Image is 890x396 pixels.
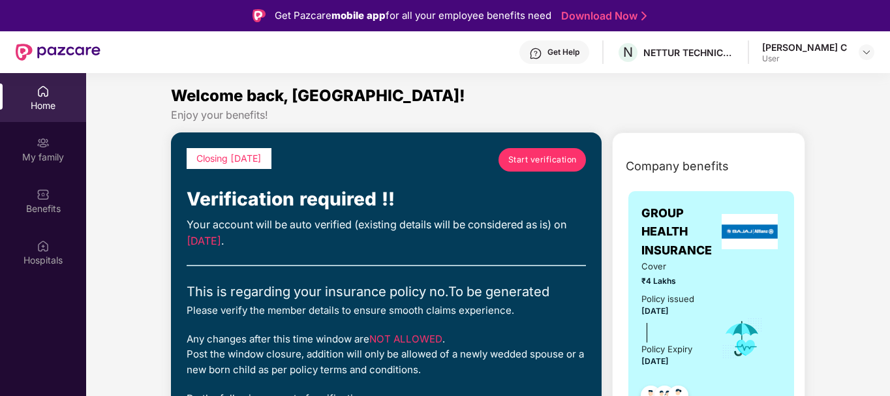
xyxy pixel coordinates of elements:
[722,214,778,249] img: insurerLogo
[37,85,50,98] img: svg+xml;base64,PHN2ZyBpZD0iSG9tZSIgeG1sbnM9Imh0dHA6Ly93d3cudzMub3JnLzIwMDAvc3ZnIiB3aWR0aD0iMjAiIG...
[641,306,669,316] span: [DATE]
[529,47,542,60] img: svg+xml;base64,PHN2ZyBpZD0iSGVscC0zMngzMiIgeG1sbnM9Imh0dHA6Ly93d3cudzMub3JnLzIwMDAvc3ZnIiB3aWR0aD...
[861,47,872,57] img: svg+xml;base64,PHN2ZyBpZD0iRHJvcGRvd24tMzJ4MzIiIHhtbG5zPSJodHRwOi8vd3d3LnczLm9yZy8yMDAwL3N2ZyIgd2...
[641,356,669,366] span: [DATE]
[762,41,847,53] div: [PERSON_NAME] C
[369,333,442,345] span: NOT ALLOWED
[37,239,50,252] img: svg+xml;base64,PHN2ZyBpZD0iSG9zcGl0YWxzIiB4bWxucz0iaHR0cDovL3d3dy53My5vcmcvMjAwMC9zdmciIHdpZHRoPS...
[641,260,703,273] span: Cover
[187,331,586,378] div: Any changes after this time window are . Post the window closure, addition will only be allowed o...
[187,303,586,318] div: Please verify the member details to ensure smooth claims experience.
[187,217,586,250] div: Your account will be auto verified (existing details will be considered as is) on .
[187,282,586,303] div: This is regarding your insurance policy no. To be generated
[196,153,262,164] span: Closing [DATE]
[643,46,735,59] div: NETTUR TECHNICAL TRAINING FOUNDATION
[187,234,221,247] span: [DATE]
[762,53,847,64] div: User
[331,9,386,22] strong: mobile app
[37,188,50,201] img: svg+xml;base64,PHN2ZyBpZD0iQmVuZWZpdHMiIHhtbG5zPSJodHRwOi8vd3d3LnczLm9yZy8yMDAwL3N2ZyIgd2lkdGg9Ij...
[37,136,50,149] img: svg+xml;base64,PHN2ZyB3aWR0aD0iMjAiIGhlaWdodD0iMjAiIHZpZXdCb3g9IjAgMCAyMCAyMCIgZmlsbD0ibm9uZSIgeG...
[171,86,465,105] span: Welcome back, [GEOGRAPHIC_DATA]!
[641,343,692,356] div: Policy Expiry
[561,9,643,23] a: Download Now
[171,108,805,122] div: Enjoy your benefits!
[508,153,577,166] span: Start verification
[187,185,586,213] div: Verification required !!
[547,47,579,57] div: Get Help
[499,148,586,172] a: Start verification
[641,292,694,306] div: Policy issued
[253,9,266,22] img: Logo
[641,204,718,260] span: GROUP HEALTH INSURANCE
[641,9,647,23] img: Stroke
[721,317,763,360] img: icon
[623,44,633,60] span: N
[16,44,100,61] img: New Pazcare Logo
[626,157,729,175] span: Company benefits
[641,275,703,287] span: ₹4 Lakhs
[275,8,551,23] div: Get Pazcare for all your employee benefits need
